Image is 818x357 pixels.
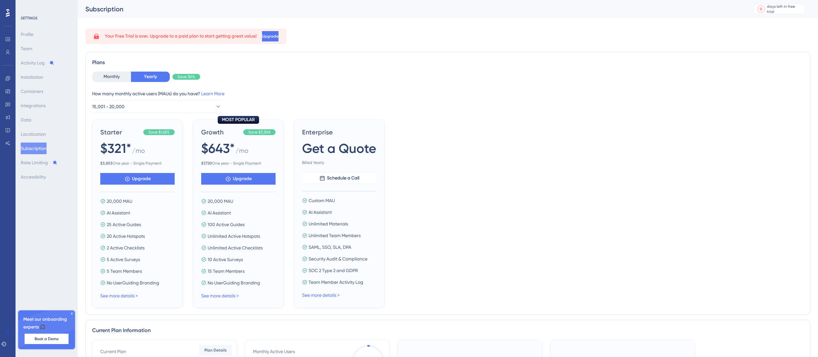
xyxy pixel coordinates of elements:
span: AI Assistant [309,208,332,216]
span: Save $3,308 [248,130,270,135]
span: 20 Active Hotspots [107,232,145,240]
span: Plan Details [204,348,227,353]
span: Save $1,655 [148,130,169,135]
span: 5 Active Surveys [107,256,140,263]
span: Book a Demo [35,336,59,341]
button: Rate Limiting [21,157,58,168]
a: See more details > [201,293,239,298]
b: $ 3,853 [100,161,113,166]
span: / mo [235,146,248,158]
button: Localization [21,128,46,140]
button: Subscription [21,143,47,154]
span: 15 Team Members [208,267,245,275]
span: 25 Active Guides [107,221,141,228]
button: Monthly [92,72,131,82]
span: Billed Yearly [302,160,376,165]
span: AI Assistant [208,209,231,217]
a: See more details > [100,293,138,298]
span: / mo [132,146,145,158]
span: No UserGuiding Branding [107,279,159,287]
button: Installation [21,71,43,83]
button: Team [21,43,32,54]
div: days left in free trial [767,4,803,14]
span: Growth [201,128,241,137]
div: Current Plan [100,348,126,355]
a: See more details > [302,293,340,298]
span: 2 Active Checklists [107,244,145,252]
span: Schedule a Call [327,174,359,182]
button: Profile [21,29,33,40]
span: Starter [100,128,141,137]
span: $321* [100,139,131,157]
span: Unlimited Team Members [309,232,361,239]
button: Plan Details [199,345,232,355]
span: SOC 2 Type 2 and GDPR [309,267,358,274]
span: $643* [201,139,235,157]
div: Current Plan Information [92,327,803,334]
span: SAML, SSO, SLA, DPA [309,243,351,251]
div: Subscription [85,5,737,14]
button: Book a Demo [25,334,69,344]
span: Team Member Activity Log [309,278,363,286]
span: One year - Single Payment [100,161,175,166]
button: Upgrade [201,173,276,185]
button: Data [21,114,31,126]
span: Meet our onboarding experts 🎧 [23,316,70,331]
span: Unlimited Materials [309,220,348,228]
b: $ 7,720 [201,161,212,166]
span: Custom MAU [309,197,335,204]
span: Security Audit & Compliance [309,255,367,263]
span: Get a Quote [302,139,376,157]
span: Unlimited Active Hotspots [208,232,260,240]
span: Enterprise [302,128,376,137]
button: Yearly [131,72,170,82]
span: No UserGuiding Branding [208,279,260,287]
span: Your Free Trial is over. Upgrade to a paid plan to start getting great value! [105,32,257,40]
button: Activity Log [21,57,54,69]
span: 20,000 MAU [107,197,132,205]
span: Upgrade [132,175,151,183]
a: Learn More [201,91,224,96]
span: 10 Active Surveys [208,256,243,263]
button: Containers [21,86,43,97]
span: Upgrade [233,175,252,183]
span: 20,000 MAU [208,197,233,205]
span: 5 Team Members [107,267,142,275]
button: Accessibility [21,171,46,183]
span: Unlimited Active Checklists [208,244,263,252]
div: SETTINGS [21,16,73,21]
button: Upgrade [262,31,278,41]
span: AI Assistant [107,209,130,217]
button: 15,001 - 20,000 [92,100,222,113]
button: Schedule a Call [302,172,376,184]
span: 15,001 - 20,000 [92,103,125,110]
div: Plans [92,59,803,66]
div: MOST POPULAR [218,116,259,124]
span: 100 Active Guides [208,221,245,228]
div: How many monthly active users (MAUs) do you have? [92,90,803,98]
div: Monthly Active Users [253,348,295,355]
button: Integrations [21,100,46,111]
span: One year - Single Payment [201,161,276,166]
button: Upgrade [100,173,175,185]
span: Save 30% [178,74,195,79]
span: Upgrade [262,34,278,39]
div: 0 [760,6,762,12]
